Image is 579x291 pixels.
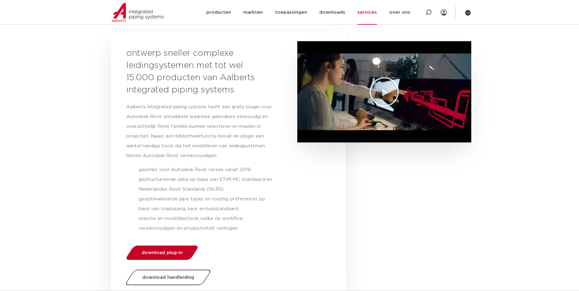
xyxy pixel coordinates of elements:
[369,77,400,107] div: Video afspelen
[142,275,194,280] span: download handleiding
[142,250,183,255] span: download plug-in
[126,102,276,161] p: Aalberts integrated piping systems heeft een gratis plugin voor Autodesk Revit ontwikkeld waarmee...
[139,165,276,175] li: geschikt voor Autodesk Revit versies vanaf 2019
[139,214,276,233] li: selectie en modelleertools welke de workflow vereenvoudigen en productiviteit verhogen
[139,175,276,194] li: gestructureerde data op basis van ETIM-MC standaard en Nederlandse Revit Standards (NLRS)
[125,246,199,260] a: download plug-in
[124,270,212,285] a: download handleiding
[126,47,261,96] h3: ontwerp sneller complexe leidingsystemen met tot wel 15.000 producten van Aalberts integrated pip...
[139,194,276,214] li: geoptimaliseerde pipe types en routing preferences op basis van toepassing, keur en buisstandaard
